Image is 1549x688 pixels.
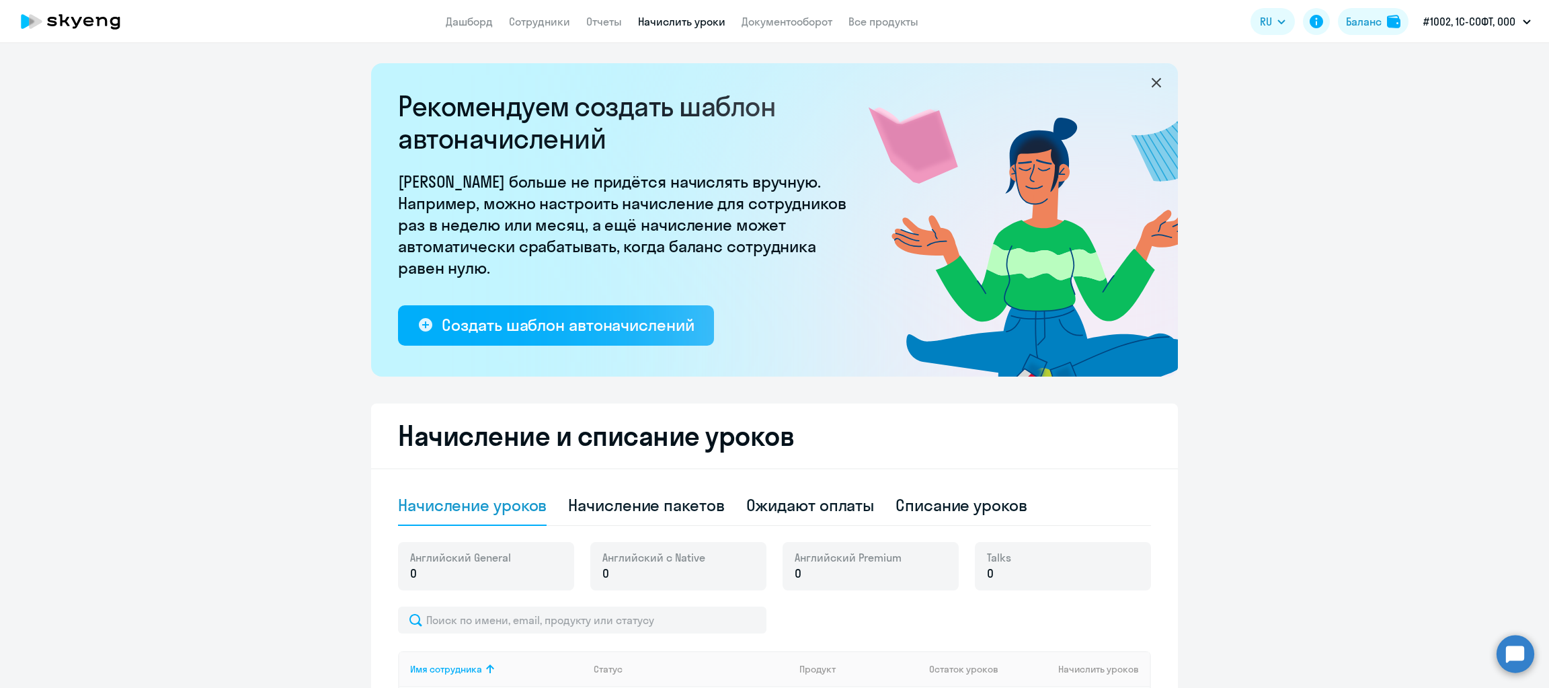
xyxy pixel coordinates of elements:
button: Балансbalance [1338,8,1408,35]
div: Имя сотрудника [410,663,482,675]
a: Отчеты [586,15,622,28]
span: Английский Premium [795,550,902,565]
div: Начисление уроков [398,494,547,516]
span: Остаток уроков [929,663,998,675]
div: Ожидают оплаты [746,494,875,516]
a: Дашборд [446,15,493,28]
p: [PERSON_NAME] больше не придётся начислять вручную. Например, можно настроить начисление для сотр... [398,171,855,278]
span: Английский с Native [602,550,705,565]
div: Остаток уроков [929,663,1012,675]
input: Поиск по имени, email, продукту или статусу [398,607,766,634]
span: 0 [410,565,417,582]
h2: Рекомендуем создать шаблон автоначислений [398,90,855,155]
div: Баланс [1346,13,1382,30]
span: Английский General [410,550,511,565]
button: RU [1250,8,1295,35]
span: Talks [987,550,1011,565]
div: Имя сотрудника [410,663,583,675]
div: Продукт [799,663,836,675]
div: Начисление пакетов [568,494,724,516]
button: Создать шаблон автоначислений [398,305,714,346]
span: 0 [602,565,609,582]
img: balance [1387,15,1400,28]
div: Статус [594,663,623,675]
span: 0 [987,565,994,582]
button: #1002, 1С-СОФТ, ООО [1417,5,1538,38]
span: 0 [795,565,801,582]
div: Создать шаблон автоначислений [442,314,694,336]
a: Документооборот [742,15,832,28]
a: Все продукты [848,15,918,28]
a: Начислить уроки [638,15,725,28]
th: Начислить уроков [1012,651,1150,687]
div: Списание уроков [896,494,1027,516]
div: Статус [594,663,789,675]
h2: Начисление и списание уроков [398,420,1151,452]
div: Продукт [799,663,919,675]
span: RU [1260,13,1272,30]
p: #1002, 1С-СОФТ, ООО [1423,13,1515,30]
a: Сотрудники [509,15,570,28]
